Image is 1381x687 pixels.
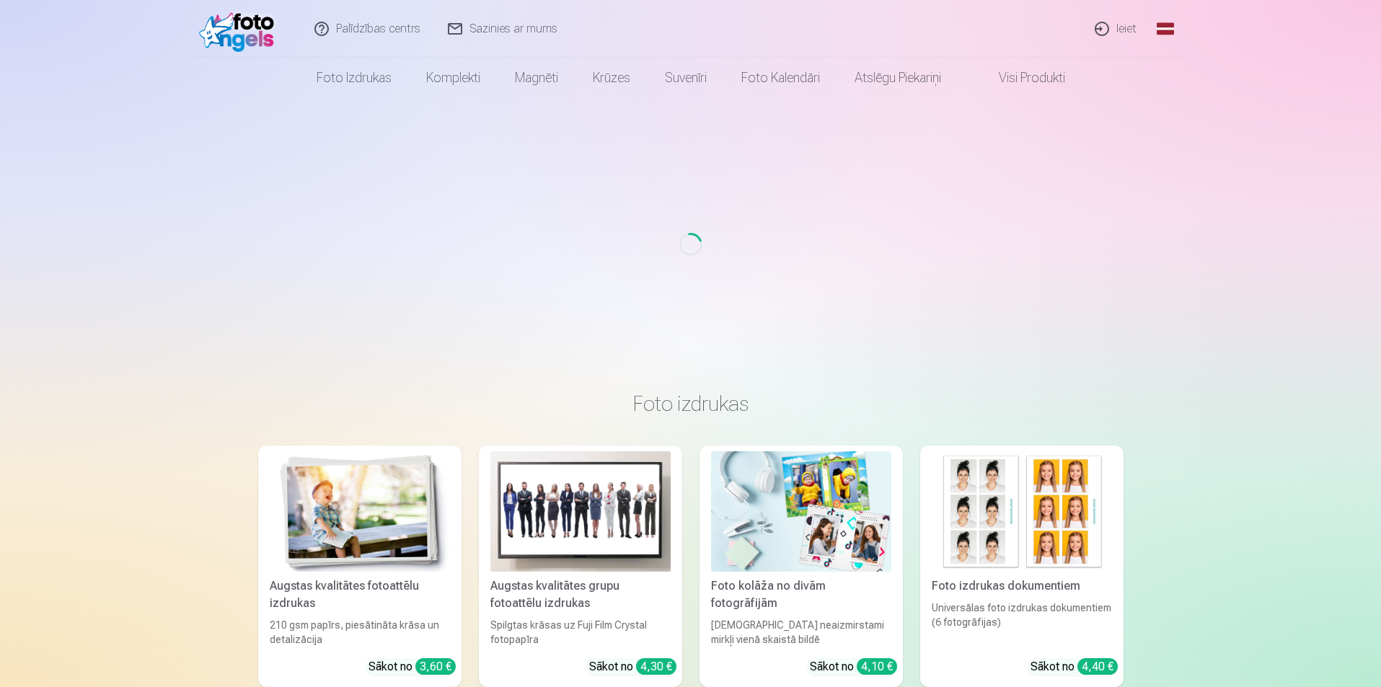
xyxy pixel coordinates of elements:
[415,658,456,675] div: 3,60 €
[810,658,897,675] div: Sākot no
[926,600,1118,647] div: Universālas foto izdrukas dokumentiem (6 fotogrāfijas)
[264,577,456,612] div: Augstas kvalitātes fotoattēlu izdrukas
[369,658,456,675] div: Sākot no
[498,58,575,98] a: Magnēti
[724,58,837,98] a: Foto kalendāri
[958,58,1082,98] a: Visi produkti
[199,6,282,52] img: /fa1
[1077,658,1118,675] div: 4,40 €
[705,577,897,612] div: Foto kolāža no divām fotogrāfijām
[636,658,676,675] div: 4,30 €
[299,58,409,98] a: Foto izdrukas
[926,577,1118,595] div: Foto izdrukas dokumentiem
[270,391,1112,417] h3: Foto izdrukas
[700,446,903,687] a: Foto kolāža no divām fotogrāfijāmFoto kolāža no divām fotogrāfijām[DEMOGRAPHIC_DATA] neaizmirstam...
[270,451,450,572] img: Augstas kvalitātes fotoattēlu izdrukas
[1031,658,1118,675] div: Sākot no
[479,446,682,687] a: Augstas kvalitātes grupu fotoattēlu izdrukasAugstas kvalitātes grupu fotoattēlu izdrukasSpilgtas ...
[837,58,958,98] a: Atslēgu piekariņi
[932,451,1112,572] img: Foto izdrukas dokumentiem
[705,618,897,647] div: [DEMOGRAPHIC_DATA] neaizmirstami mirkļi vienā skaistā bildē
[920,446,1124,687] a: Foto izdrukas dokumentiemFoto izdrukas dokumentiemUniversālas foto izdrukas dokumentiem (6 fotogr...
[490,451,671,572] img: Augstas kvalitātes grupu fotoattēlu izdrukas
[485,618,676,647] div: Spilgtas krāsas uz Fuji Film Crystal fotopapīra
[258,446,462,687] a: Augstas kvalitātes fotoattēlu izdrukasAugstas kvalitātes fotoattēlu izdrukas210 gsm papīrs, piesā...
[264,618,456,647] div: 210 gsm papīrs, piesātināta krāsa un detalizācija
[589,658,676,675] div: Sākot no
[485,577,676,612] div: Augstas kvalitātes grupu fotoattēlu izdrukas
[711,451,891,572] img: Foto kolāža no divām fotogrāfijām
[648,58,724,98] a: Suvenīri
[575,58,648,98] a: Krūzes
[409,58,498,98] a: Komplekti
[857,658,897,675] div: 4,10 €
